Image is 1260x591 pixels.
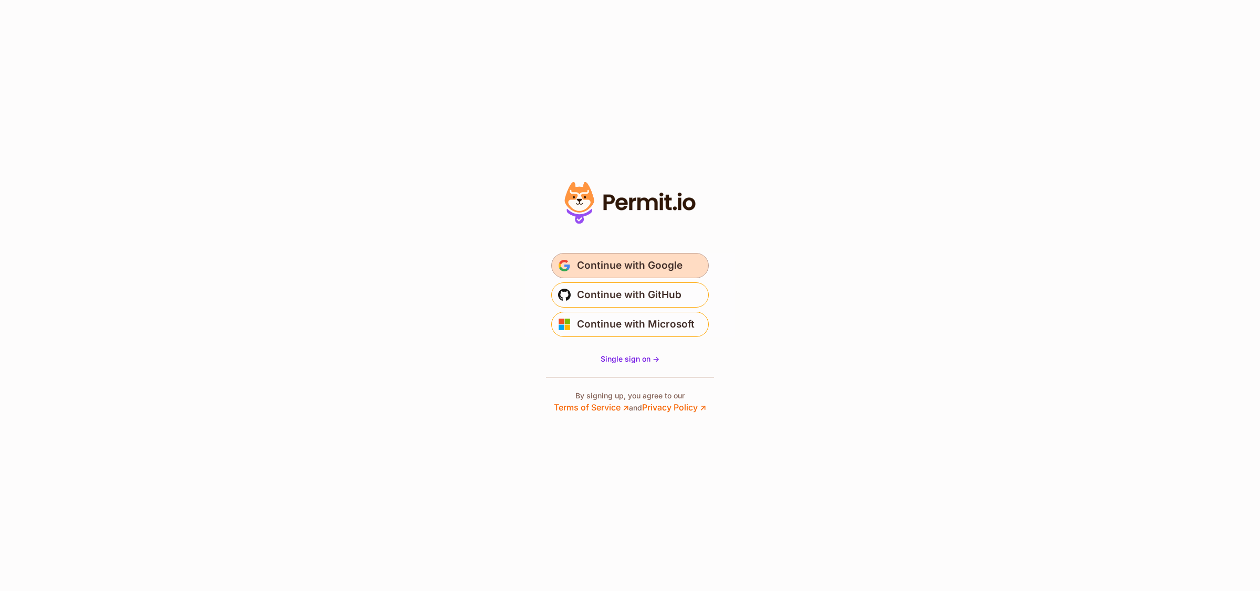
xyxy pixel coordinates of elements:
[551,312,709,337] button: Continue with Microsoft
[642,402,706,413] a: Privacy Policy ↗
[577,287,681,303] span: Continue with GitHub
[554,391,706,414] p: By signing up, you agree to our and
[551,282,709,308] button: Continue with GitHub
[601,354,659,364] a: Single sign on ->
[577,316,695,333] span: Continue with Microsoft
[554,402,629,413] a: Terms of Service ↗
[551,253,709,278] button: Continue with Google
[601,354,659,363] span: Single sign on ->
[577,257,682,274] span: Continue with Google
